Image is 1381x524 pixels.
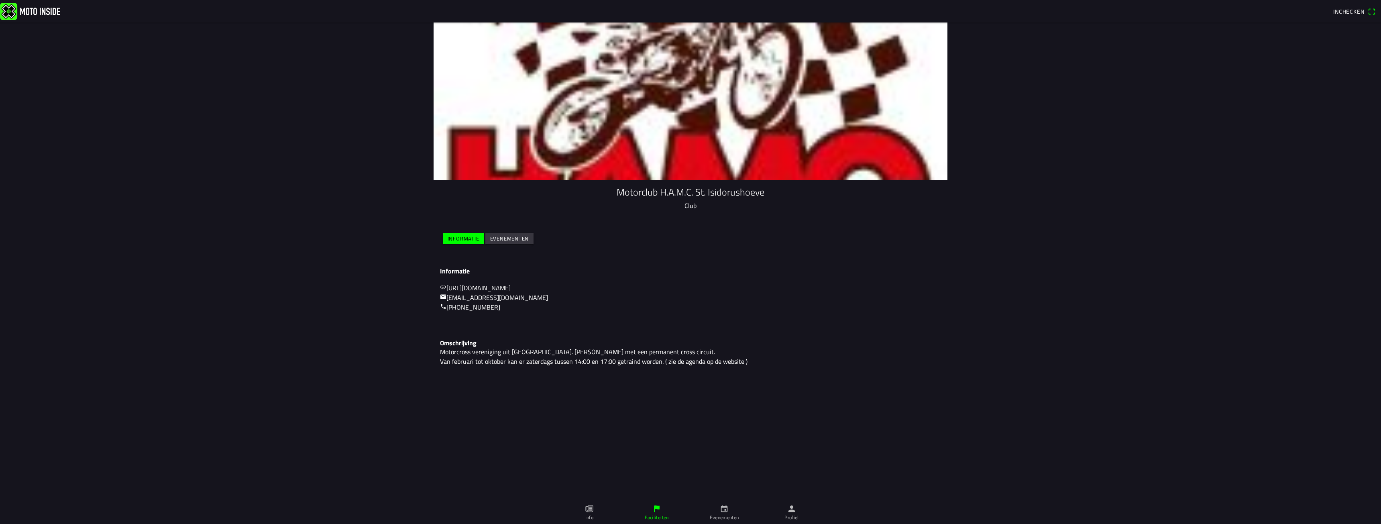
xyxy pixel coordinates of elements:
[440,302,500,312] a: call[PHONE_NUMBER]
[440,347,941,366] p: Motorcross vereniging uit [GEOGRAPHIC_DATA]. [PERSON_NAME] met een permanent cross circuit. Van f...
[485,233,534,244] ion-button: Evenementen
[652,504,661,513] ion-icon: flag
[720,504,729,513] ion-icon: calendar
[440,267,941,275] h3: Informatie
[443,233,484,244] ion-button: Informatie
[440,186,941,198] h1: Motorclub H.A.M.C. St. Isidorushoeve
[710,514,739,521] ion-label: Evenementen
[1333,7,1365,16] span: Inchecken
[645,514,668,521] ion-label: Faciliteiten
[440,303,446,310] ion-icon: call
[440,201,941,210] p: Club
[1329,4,1379,18] a: Incheckenqr scanner
[585,504,594,513] ion-icon: paper
[784,514,799,521] ion-label: Profiel
[585,514,593,521] ion-label: Info
[440,284,446,290] ion-icon: link
[440,294,446,300] ion-icon: mail
[440,293,548,302] a: mail[EMAIL_ADDRESS][DOMAIN_NAME]
[787,504,796,513] ion-icon: person
[440,339,941,347] h3: Omschrijving
[440,283,511,293] a: link[URL][DOMAIN_NAME]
